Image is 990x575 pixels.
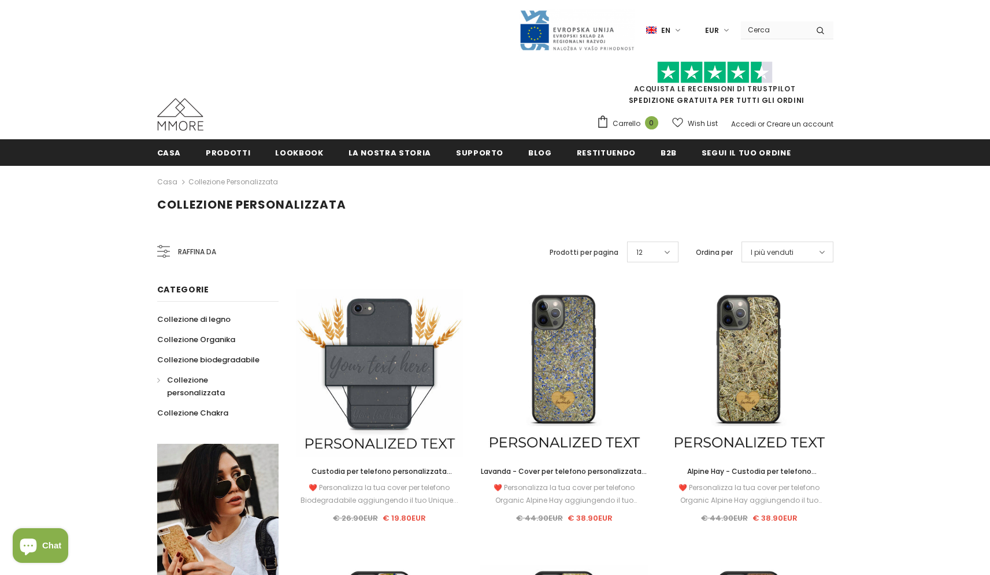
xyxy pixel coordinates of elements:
[596,115,664,132] a: Carrello 0
[157,403,228,423] a: Collezione Chakra
[480,481,648,507] div: ❤️ Personalizza la tua cover per telefono Organic Alpine Hay aggiungendo il tuo Unique...
[157,350,259,370] a: Collezione biodegradabile
[275,147,323,158] span: Lookbook
[333,513,378,524] span: € 26.90EUR
[528,147,552,158] span: Blog
[752,513,798,524] span: € 38.90EUR
[705,25,719,36] span: EUR
[456,147,503,158] span: supporto
[657,61,773,84] img: Fidati di Pilot Stars
[702,147,791,158] span: Segui il tuo ordine
[312,466,452,489] span: Custodia per telefono personalizzata biodegradabile - nera
[672,113,718,133] a: Wish List
[157,309,231,329] a: Collezione di legno
[661,25,670,36] span: en
[157,175,177,189] a: Casa
[348,147,431,158] span: La nostra storia
[696,247,733,258] label: Ordina per
[167,374,225,398] span: Collezione personalizzata
[157,139,181,165] a: Casa
[157,354,259,365] span: Collezione biodegradabile
[634,84,796,94] a: Acquista le recensioni di TrustPilot
[178,246,216,258] span: Raffina da
[296,481,464,507] div: ❤️ Personalizza la tua cover per telefono Biodegradabile aggiungendo il tuo Unique...
[157,334,235,345] span: Collezione Organika
[678,466,820,489] span: Alpine Hay - Custodia per telefono personalizzata - Regalo personalizzato
[348,139,431,165] a: La nostra storia
[383,513,426,524] span: € 19.80EUR
[577,147,636,158] span: Restituendo
[157,314,231,325] span: Collezione di legno
[665,481,833,507] div: ❤️ Personalizza la tua cover per telefono Organic Alpine Hay aggiungendo il tuo Unique...
[519,9,635,51] img: Javni Razpis
[741,21,807,38] input: Search Site
[688,118,718,129] span: Wish List
[157,147,181,158] span: Casa
[661,139,677,165] a: B2B
[550,247,618,258] label: Prodotti per pagina
[519,25,635,35] a: Javni Razpis
[206,139,250,165] a: Prodotti
[758,119,765,129] span: or
[296,465,464,478] a: Custodia per telefono personalizzata biodegradabile - nera
[661,147,677,158] span: B2B
[528,139,552,165] a: Blog
[456,139,503,165] a: supporto
[516,513,563,524] span: € 44.90EUR
[480,465,648,478] a: Lavanda - Cover per telefono personalizzata - Regalo personalizzato
[157,407,228,418] span: Collezione Chakra
[613,118,640,129] span: Carrello
[188,177,278,187] a: Collezione personalizzata
[702,139,791,165] a: Segui il tuo ordine
[157,370,266,403] a: Collezione personalizzata
[665,465,833,478] a: Alpine Hay - Custodia per telefono personalizzata - Regalo personalizzato
[157,284,209,295] span: Categorie
[577,139,636,165] a: Restituendo
[568,513,613,524] span: € 38.90EUR
[596,66,833,105] span: SPEDIZIONE GRATUITA PER TUTTI GLI ORDINI
[731,119,756,129] a: Accedi
[9,528,72,566] inbox-online-store-chat: Shopify online store chat
[157,98,203,131] img: Casi MMORE
[751,247,794,258] span: I più venduti
[206,147,250,158] span: Prodotti
[275,139,323,165] a: Lookbook
[645,116,658,129] span: 0
[701,513,748,524] span: € 44.90EUR
[157,329,235,350] a: Collezione Organika
[636,247,643,258] span: 12
[481,466,647,489] span: Lavanda - Cover per telefono personalizzata - Regalo personalizzato
[646,25,657,35] img: i-lang-1.png
[766,119,833,129] a: Creare un account
[157,196,346,213] span: Collezione personalizzata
